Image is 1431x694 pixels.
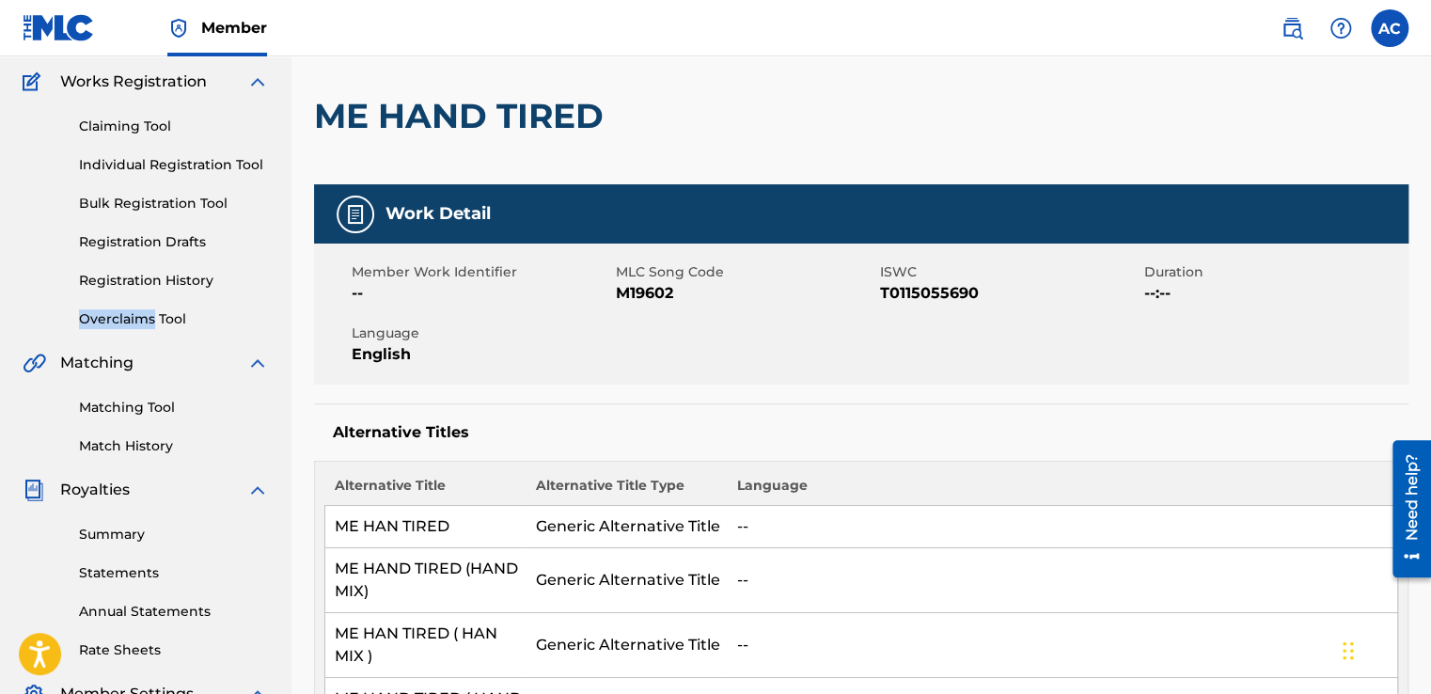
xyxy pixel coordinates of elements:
div: User Menu [1371,9,1408,47]
h5: Alternative Titles [333,423,1390,442]
span: Language [352,323,611,343]
img: MLC Logo [23,14,95,41]
th: Alternative Title [325,476,527,506]
a: Registration Drafts [79,232,269,252]
a: Rate Sheets [79,640,269,660]
td: Generic Alternative Title [526,506,727,548]
span: T0115055690 [880,282,1140,305]
a: Public Search [1273,9,1311,47]
img: expand [246,479,269,501]
td: Generic Alternative Title [526,548,727,613]
span: Duration [1144,262,1404,282]
img: help [1329,17,1352,39]
span: Matching [60,352,134,374]
div: Drag [1343,623,1354,679]
a: Matching Tool [79,398,269,418]
span: Works Registration [60,71,207,93]
a: Match History [79,436,269,456]
iframe: Chat Widget [1337,604,1431,694]
a: Registration History [79,271,269,291]
a: Statements [79,563,269,583]
span: Member Work Identifier [352,262,611,282]
td: -- [727,548,1397,613]
img: search [1281,17,1303,39]
img: expand [246,352,269,374]
a: Overclaims Tool [79,309,269,329]
span: Royalties [60,479,130,501]
span: MLC Song Code [616,262,875,282]
a: Annual Statements [79,602,269,622]
a: Claiming Tool [79,117,269,136]
span: M19602 [616,282,875,305]
span: Member [201,17,267,39]
img: Top Rightsholder [167,17,190,39]
img: expand [246,71,269,93]
td: -- [727,613,1397,678]
h5: Work Detail [385,203,491,225]
iframe: Resource Center [1378,434,1431,585]
span: English [352,343,611,366]
td: Generic Alternative Title [526,613,727,678]
span: -- [352,282,611,305]
img: Royalties [23,479,45,501]
a: Summary [79,525,269,544]
div: Help [1322,9,1360,47]
h2: ME HAND TIRED [314,95,613,137]
td: -- [727,506,1397,548]
span: ISWC [880,262,1140,282]
img: Works Registration [23,71,47,93]
th: Alternative Title Type [526,476,727,506]
a: Bulk Registration Tool [79,194,269,213]
td: ME HAN TIRED ( HAN MIX ) [325,613,527,678]
span: --:-- [1144,282,1404,305]
a: Individual Registration Tool [79,155,269,175]
th: Language [727,476,1397,506]
td: ME HAND TIRED (HAND MIX) [325,548,527,613]
td: ME HAN TIRED [325,506,527,548]
img: Work Detail [344,203,367,226]
img: Matching [23,352,46,374]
